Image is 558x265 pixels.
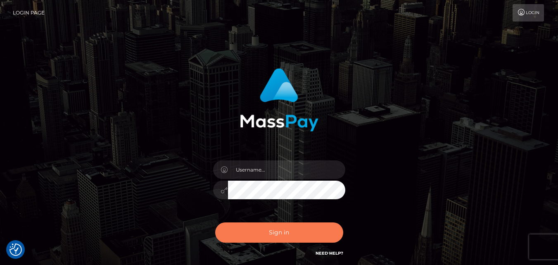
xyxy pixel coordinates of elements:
a: Login Page [13,4,45,21]
button: Consent Preferences [9,244,22,256]
img: Revisit consent button [9,244,22,256]
a: Need Help? [316,251,343,256]
a: Login [513,4,544,21]
img: MassPay Login [240,68,318,131]
input: Username... [228,160,345,179]
button: Sign in [215,222,343,243]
